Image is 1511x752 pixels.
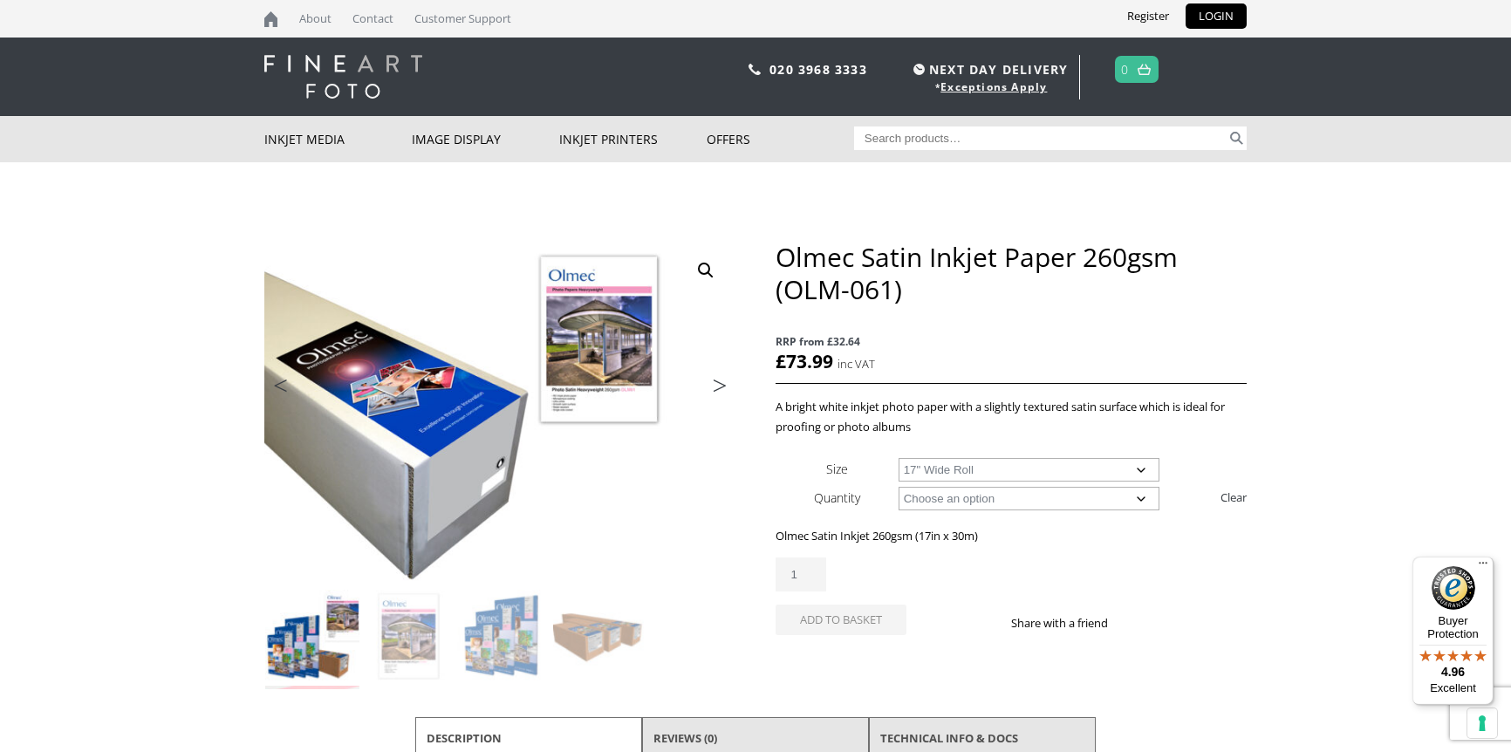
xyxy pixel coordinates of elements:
[1227,126,1247,150] button: Search
[826,461,848,477] label: Size
[690,255,721,286] a: View full-screen image gallery
[1114,3,1182,29] a: Register
[264,116,412,162] a: Inkjet Media
[913,64,925,75] img: time.svg
[1412,614,1494,640] p: Buyer Protection
[749,64,761,75] img: phone.svg
[769,61,867,78] a: 020 3968 3333
[909,59,1068,79] span: NEXT DAY DELIVERY
[264,55,422,99] img: logo-white.svg
[412,116,559,162] a: Image Display
[776,397,1247,437] p: A bright white inkjet photo paper with a slightly textured satin surface which is ideal for proof...
[265,590,359,684] img: Olmec Satin Inkjet Paper 260gsm (OLM-061)
[814,489,860,506] label: Quantity
[457,590,551,684] img: Olmec Satin Inkjet Paper 260gsm (OLM-061) - Image 3
[1412,681,1494,695] p: Excellent
[1467,708,1497,738] button: Your consent preferences for tracking technologies
[1412,557,1494,705] button: Trusted Shops TrustmarkBuyer Protection4.96Excellent
[1171,616,1185,630] img: email sharing button
[707,116,854,162] a: Offers
[1441,665,1465,679] span: 4.96
[1011,613,1129,633] p: Share with a friend
[776,332,1247,352] span: RRP from £32.64
[1473,557,1494,578] button: Menu
[776,241,1247,305] h1: Olmec Satin Inkjet Paper 260gsm (OLM-061)
[1432,566,1475,610] img: Trusted Shops Trustmark
[776,349,833,373] bdi: 73.99
[1220,483,1247,511] a: Clear options
[553,590,647,684] img: Olmec Satin Inkjet Paper 260gsm (OLM-061) - Image 4
[776,557,826,591] input: Product quantity
[776,605,906,635] button: Add to basket
[559,116,707,162] a: Inkjet Printers
[1150,616,1164,630] img: twitter sharing button
[1121,57,1129,82] a: 0
[1186,3,1247,29] a: LOGIN
[361,590,455,684] img: Olmec Satin Inkjet Paper 260gsm (OLM-061) - Image 2
[940,79,1047,94] a: Exceptions Apply
[1138,64,1151,75] img: basket.svg
[1129,616,1143,630] img: facebook sharing button
[776,349,786,373] span: £
[854,126,1227,150] input: Search products…
[776,526,1247,546] p: Olmec Satin Inkjet 260gsm (17in x 30m)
